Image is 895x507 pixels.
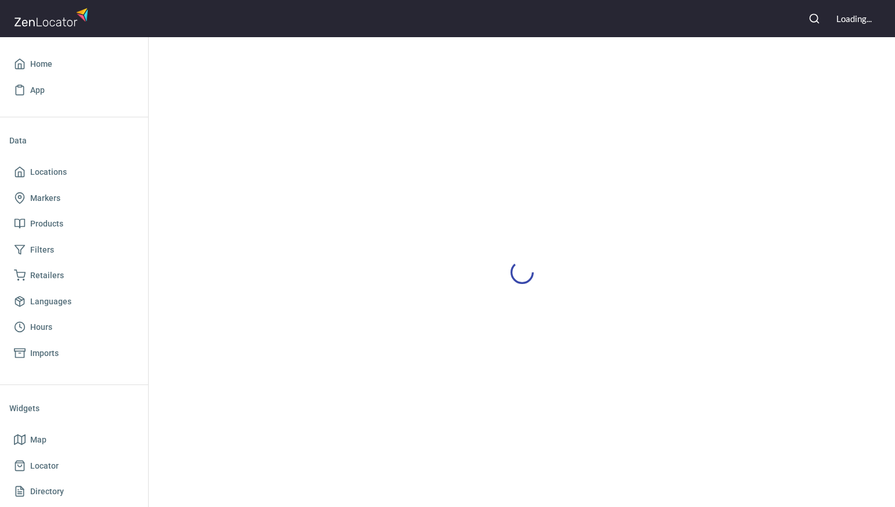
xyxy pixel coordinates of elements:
[801,6,827,31] button: Search
[30,294,71,309] span: Languages
[30,165,67,179] span: Locations
[9,77,139,103] a: App
[14,5,92,30] img: zenlocator
[9,185,139,211] a: Markers
[30,217,63,231] span: Products
[9,237,139,263] a: Filters
[30,191,60,206] span: Markers
[9,394,139,422] li: Widgets
[9,479,139,505] a: Directory
[30,83,45,98] span: App
[30,57,52,71] span: Home
[836,13,872,25] div: Loading...
[30,243,54,257] span: Filters
[9,51,139,77] a: Home
[30,459,59,473] span: Locator
[9,340,139,366] a: Imports
[9,211,139,237] a: Products
[30,320,52,335] span: Hours
[30,484,64,499] span: Directory
[9,453,139,479] a: Locator
[30,433,46,447] span: Map
[9,159,139,185] a: Locations
[9,263,139,289] a: Retailers
[30,346,59,361] span: Imports
[9,427,139,453] a: Map
[30,268,64,283] span: Retailers
[9,289,139,315] a: Languages
[9,314,139,340] a: Hours
[9,127,139,154] li: Data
